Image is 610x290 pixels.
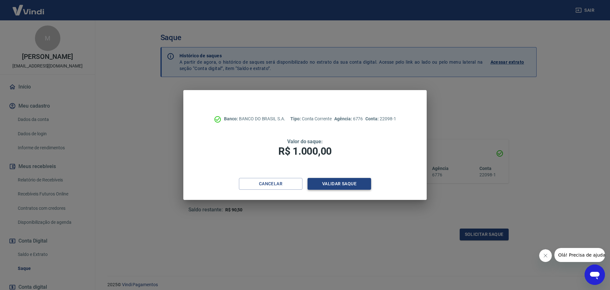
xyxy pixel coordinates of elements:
[334,116,353,121] span: Agência:
[290,116,302,121] span: Tipo:
[539,249,552,262] iframe: Fechar mensagem
[224,116,285,122] p: BANCO DO BRASIL S.A.
[308,178,371,190] button: Validar saque
[365,116,396,122] p: 22098-1
[334,116,363,122] p: 6776
[4,4,53,10] span: Olá! Precisa de ajuda?
[287,138,323,145] span: Valor do saque:
[224,116,239,121] span: Banco:
[554,248,605,262] iframe: Mensagem da empresa
[278,145,332,157] span: R$ 1.000,00
[585,265,605,285] iframe: Botão para abrir a janela de mensagens
[365,116,380,121] span: Conta:
[239,178,302,190] button: Cancelar
[290,116,332,122] p: Conta Corrente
